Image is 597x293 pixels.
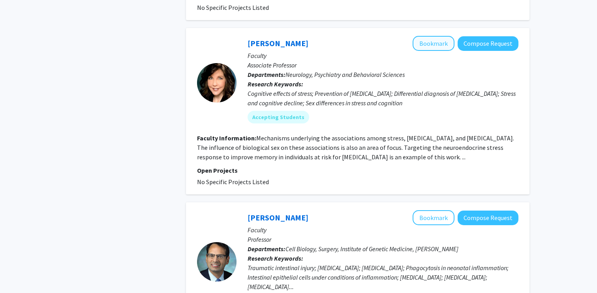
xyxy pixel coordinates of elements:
[197,134,256,142] b: Faculty Information:
[413,210,454,225] button: Add David Hackam to Bookmarks
[248,71,285,78] b: Departments:
[197,166,518,175] p: Open Projects
[413,36,454,51] button: Add Cynthia Munro to Bookmarks
[197,178,269,186] span: No Specific Projects Listed
[248,51,518,60] p: Faculty
[458,36,518,51] button: Compose Request to Cynthia Munro
[285,71,405,78] span: Neurology, Psychiatry and Behavioral Sciences
[248,111,309,123] mat-chip: Accepting Students
[197,4,269,11] span: No Specific Projects Listed
[248,89,518,108] div: Cognitive effects of stress; Prevention of [MEDICAL_DATA]; Differential diagnosis of [MEDICAL_DAT...
[248,38,308,48] a: [PERSON_NAME]
[248,225,518,235] p: Faculty
[248,235,518,244] p: Professor
[248,245,285,253] b: Departments:
[248,60,518,70] p: Associate Professor
[248,263,518,291] div: Traumatic intestinal injury; [MEDICAL_DATA]; [MEDICAL_DATA]; Phagocytosis in neonatal inflammatio...
[285,245,458,253] span: Cell Biology, Surgery, Institute of Genetic Medicine, [PERSON_NAME]
[248,80,303,88] b: Research Keywords:
[458,211,518,225] button: Compose Request to David Hackam
[6,258,34,287] iframe: Chat
[248,254,303,262] b: Research Keywords:
[197,134,514,161] fg-read-more: Mechanisms underlying the associations among stress, [MEDICAL_DATA], and [MEDICAL_DATA]. The infl...
[248,213,308,222] a: [PERSON_NAME]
